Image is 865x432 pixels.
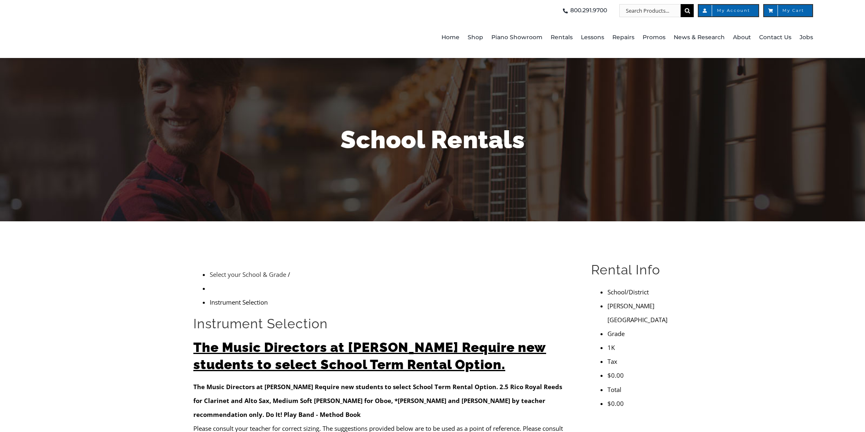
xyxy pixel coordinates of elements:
[278,397,432,408] div: Clarinet
[733,31,751,44] span: About
[619,4,681,17] input: Search Products...
[643,17,666,58] a: Promos
[446,412,459,419] span: $75.42
[674,31,725,44] span: News & Research
[759,31,791,44] span: Contact Us
[203,403,212,412] a: MP3 Clip
[269,323,364,331] strong: Do It! Play Band - Method Book
[612,31,634,44] span: Repairs
[570,4,607,17] span: 800.291.9700
[197,301,566,331] strong: 2.5 Rico Royal Reeds for Clarinet and Alto Sax, Medium Soft [PERSON_NAME] for Oboe, *[PERSON_NAME...
[596,263,659,285] li: [PERSON_NAME][GEOGRAPHIC_DATA]
[250,17,813,58] nav: Main Menu
[551,31,573,44] span: Rentals
[491,31,542,44] span: Piano Showroom
[581,31,604,44] span: Lessons
[441,31,459,44] span: Home
[446,400,459,406] span: $60.42
[462,382,550,390] em: Prices listed below exclude taxes.
[681,4,694,17] input: Search
[596,324,659,334] li: $0.00
[444,399,555,408] a: $60.424 Months without damage waiver
[468,31,483,44] span: Shop
[52,6,134,14] a: taylors-music-store-west-chester
[596,338,659,349] li: Total
[643,31,666,44] span: Promos
[193,122,672,157] h1: School Rentals
[698,4,759,17] a: My Account
[468,17,483,58] a: Shop
[446,425,462,431] span: $139.76
[596,252,659,263] li: School/District
[733,17,751,58] a: About
[203,237,280,245] a: Select your School & Grade
[560,4,607,17] a: 800.291.9700
[592,232,671,246] h2: Rental Info
[197,301,502,309] strong: The Music Directors at [PERSON_NAME] Require new students to select School Term Rental Option.
[707,9,750,13] span: My Account
[444,411,555,421] a: $75.424 Months with damage waiver
[596,313,659,324] li: Tax
[759,17,791,58] a: Contact Us
[197,258,568,268] h2: Instrument Selection
[197,332,568,354] p: Please consult your teacher for correct sizing. The suggestions provided below are to be used as ...
[289,236,347,247] li: Instrument Selection
[596,299,659,310] li: 1K
[674,17,725,58] a: News & Research
[491,17,542,58] a: Piano Showroom
[581,17,604,58] a: Lessons
[197,276,568,296] h2: The Music Directors at [PERSON_NAME] Require new students to select School Term Rental Option.
[596,288,659,299] li: Grade
[551,17,573,58] a: Rentals
[800,17,813,58] a: Jobs
[596,349,659,359] li: $0.00
[612,17,634,58] a: Repairs
[772,9,804,13] span: My Cart
[800,31,813,44] span: Jobs
[197,361,568,372] p: * School Term is available Aug - Oct, and expires [DATE] of the following year.
[763,4,813,17] a: My Cart
[281,237,288,245] span: /
[441,17,459,58] a: Home
[250,4,813,17] nav: Top Right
